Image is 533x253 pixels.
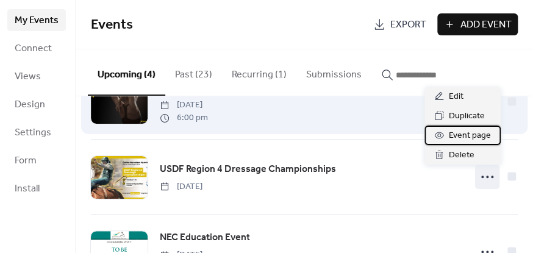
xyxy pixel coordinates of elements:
[222,49,296,94] button: Recurring (1)
[367,13,432,35] a: Export
[390,18,426,32] span: Export
[460,18,512,32] span: Add Event
[15,41,52,56] span: Connect
[160,99,208,112] span: [DATE]
[160,162,335,177] span: USDF Region 4 Dressage Championships
[88,49,165,96] button: Upcoming (4)
[15,98,45,112] span: Design
[15,182,40,196] span: Install
[165,49,222,94] button: Past (23)
[160,230,249,246] a: NEC Education Event
[296,49,371,94] button: Submissions
[7,149,66,171] a: Form
[160,112,208,124] span: 6:00 pm
[7,65,66,87] a: Views
[449,109,485,124] span: Duplicate
[7,121,66,143] a: Settings
[7,177,66,199] a: Install
[15,13,59,28] span: My Events
[7,37,66,59] a: Connect
[15,126,51,140] span: Settings
[160,180,202,193] span: [DATE]
[449,90,463,104] span: Edit
[437,13,518,35] button: Add Event
[160,230,249,245] span: NEC Education Event
[449,129,491,143] span: Event page
[7,93,66,115] a: Design
[91,12,133,38] span: Events
[15,154,37,168] span: Form
[7,9,66,31] a: My Events
[15,69,41,84] span: Views
[160,162,335,177] a: USDF Region 4 Dressage Championships
[449,148,474,163] span: Delete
